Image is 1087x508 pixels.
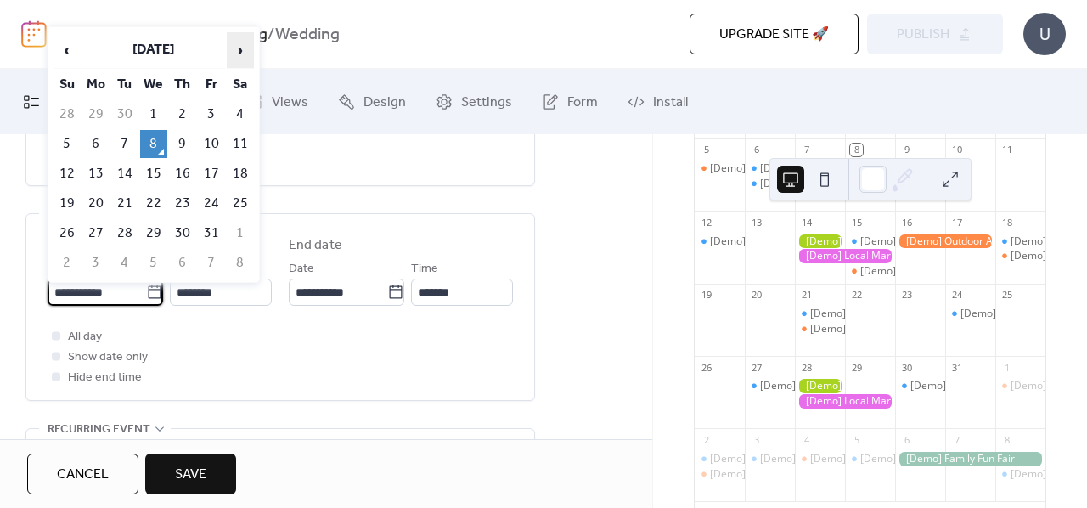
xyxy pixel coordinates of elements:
[529,76,611,127] a: Form
[950,289,963,302] div: 24
[710,161,846,176] div: [Demo] Book Club Gathering
[895,234,995,249] div: [Demo] Outdoor Adventure Day
[1000,361,1013,374] div: 1
[700,144,712,156] div: 5
[700,361,712,374] div: 26
[800,433,813,446] div: 4
[900,144,913,156] div: 9
[140,130,167,158] td: 8
[950,144,963,156] div: 10
[289,259,314,279] span: Date
[900,289,913,302] div: 23
[57,465,109,485] span: Cancel
[800,361,813,374] div: 28
[795,394,895,409] div: [Demo] Local Market
[910,379,1039,393] div: [Demo] Morning Yoga Bliss
[795,322,845,336] div: [Demo] Seniors' Social Tea
[82,249,110,277] td: 3
[760,161,882,176] div: [Demo] Fitness Bootcamp
[145,454,236,494] button: Save
[760,379,889,393] div: [Demo] Morning Yoga Bliss
[111,219,138,247] td: 28
[795,379,845,393] div: [Demo] Gardening Workshop
[111,71,138,99] th: Tu
[27,454,138,494] a: Cancel
[860,452,989,466] div: [Demo] Morning Yoga Bliss
[795,307,845,321] div: [Demo] Morning Yoga Bliss
[82,219,110,247] td: 27
[423,76,525,127] a: Settings
[995,249,1045,263] div: [Demo] Open Mic Night
[800,289,813,302] div: 21
[750,361,763,374] div: 27
[198,71,225,99] th: Fr
[745,161,795,176] div: [Demo] Fitness Bootcamp
[54,130,81,158] td: 5
[272,89,308,116] span: Views
[895,379,945,393] div: [Demo] Morning Yoga Bliss
[700,289,712,302] div: 19
[850,433,863,446] div: 5
[900,433,913,446] div: 6
[1000,289,1013,302] div: 25
[54,219,81,247] td: 26
[169,219,196,247] td: 30
[800,144,813,156] div: 7
[810,307,939,321] div: [Demo] Morning Yoga Bliss
[140,189,167,217] td: 22
[140,160,167,188] td: 15
[227,189,254,217] td: 25
[745,452,795,466] div: [Demo] Fitness Bootcamp
[700,216,712,229] div: 12
[140,71,167,99] th: We
[690,14,859,54] button: Upgrade site 🚀
[227,160,254,188] td: 18
[950,433,963,446] div: 7
[850,361,863,374] div: 29
[54,33,80,67] span: ‹
[82,32,225,69] th: [DATE]
[745,177,795,191] div: [Demo] Morning Yoga Bliss
[198,249,225,277] td: 7
[234,76,321,127] a: Views
[750,433,763,446] div: 3
[198,130,225,158] td: 10
[82,71,110,99] th: Mo
[695,467,745,482] div: [Demo] Book Club Gathering
[140,249,167,277] td: 5
[795,234,845,249] div: [Demo] Gardening Workshop
[800,216,813,229] div: 14
[140,100,167,128] td: 1
[111,160,138,188] td: 14
[760,452,882,466] div: [Demo] Fitness Bootcamp
[227,71,254,99] th: Sa
[54,100,81,128] td: 28
[48,420,150,440] span: Recurring event
[850,216,863,229] div: 15
[750,144,763,156] div: 6
[268,19,275,51] b: /
[950,216,963,229] div: 17
[700,433,712,446] div: 2
[169,160,196,188] td: 16
[995,467,1045,482] div: [Demo] Morning Yoga Bliss
[710,467,846,482] div: [Demo] Book Club Gathering
[995,234,1045,249] div: [Demo] Morning Yoga Bliss
[54,249,81,277] td: 2
[111,100,138,128] td: 30
[845,234,895,249] div: [Demo] Morning Yoga Bliss
[900,361,913,374] div: 30
[10,76,122,127] a: My Events
[198,219,225,247] td: 31
[795,452,845,466] div: [Demo] Seniors' Social Tea
[325,76,419,127] a: Design
[750,289,763,302] div: 20
[653,89,688,116] span: Install
[227,249,254,277] td: 8
[175,465,206,485] span: Save
[227,219,254,247] td: 1
[21,20,47,48] img: logo
[461,89,512,116] span: Settings
[760,177,889,191] div: [Demo] Morning Yoga Bliss
[750,216,763,229] div: 13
